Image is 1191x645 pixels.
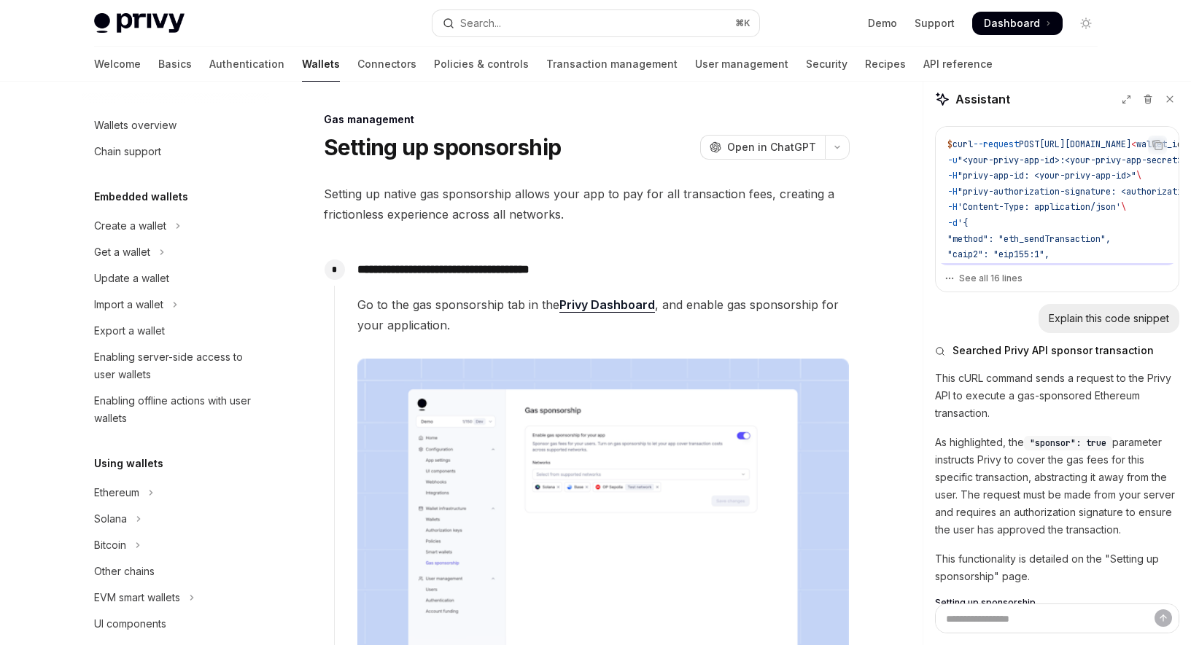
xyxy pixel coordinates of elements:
span: $ [947,138,953,150]
a: API reference [923,47,993,82]
span: \ [1121,201,1126,213]
h5: Embedded wallets [94,188,188,206]
p: This cURL command sends a request to the Privy API to execute a gas-sponsored Ethereum transaction. [935,370,1179,422]
a: Enabling server-side access to user wallets [82,344,269,388]
button: Searched Privy API sponsor transaction [935,343,1179,358]
p: As highlighted, the parameter instructs Privy to cover the gas fees for this specific transaction... [935,434,1179,539]
a: Authentication [209,47,284,82]
a: Security [806,47,847,82]
a: Basics [158,47,192,82]
div: Explain this code snippet [1049,311,1169,326]
span: Searched Privy API sponsor transaction [953,343,1154,358]
button: Toggle Ethereum section [82,480,269,506]
span: Open in ChatGPT [727,140,816,155]
a: Update a wallet [82,265,269,292]
span: 'Content-Type: application/json' [958,201,1121,213]
div: Update a wallet [94,270,169,287]
a: Demo [868,16,897,31]
a: Support [915,16,955,31]
div: Search... [460,15,501,32]
button: Toggle Get a wallet section [82,239,269,265]
p: This functionality is detailed on the "Setting up sponsorship" page. [935,550,1179,585]
span: "sponsor": true [1030,437,1106,449]
span: "sponsor": true [947,265,1024,276]
div: Other chains [94,563,155,580]
span: POST [1019,138,1039,150]
div: Get a wallet [94,243,150,261]
a: User management [695,47,788,82]
button: Open in ChatGPT [700,135,825,160]
span: Setting up sponsorship [935,597,1036,609]
span: < [1131,138,1136,150]
h1: Setting up sponsorship [324,134,562,160]
span: Assistant [955,90,1010,108]
div: EVM smart wallets [94,589,180,606]
span: Dashboard [984,16,1040,31]
div: Import a wallet [94,296,163,313]
button: See all 16 lines [944,268,1170,289]
span: '{ [958,217,968,229]
div: Gas management [324,112,850,127]
span: -d [947,217,958,229]
span: "method": "eth_sendTransaction", [947,233,1111,245]
span: -u [947,155,958,166]
a: Transaction management [546,47,678,82]
h5: Using wallets [94,455,163,472]
img: light logo [94,13,185,34]
a: UI components [82,611,269,637]
div: Enabling offline actions with user wallets [94,392,260,427]
div: Wallets overview [94,117,176,134]
span: d [1177,138,1182,150]
span: Setting up native gas sponsorship allows your app to pay for all transaction fees, creating a fri... [324,184,850,224]
span: Go to the gas sponsorship tab in the , and enable gas sponsorship for your application. [357,294,849,335]
a: Policies & controls [434,47,529,82]
textarea: Ask a question... [935,603,1179,633]
div: Enabling server-side access to user wallets [94,348,260,383]
span: curl [953,138,973,150]
span: ⌘ K [735,17,750,29]
button: Copy the contents from the code block [1148,136,1167,155]
div: Solana [94,510,127,528]
a: Wallets [302,47,340,82]
span: [URL][DOMAIN_NAME] [1039,138,1131,150]
div: Bitcoin [94,536,126,554]
a: Wallets overview [82,112,269,138]
button: Toggle Create a wallet section [82,213,269,239]
a: Recipes [865,47,906,82]
span: "privy-app-id: <your-privy-app-id>" [958,170,1136,181]
span: "caip2": "eip155:1", [947,249,1050,260]
span: -H [947,201,958,213]
button: Toggle Solana section [82,506,269,532]
span: "<your-privy-app-id>:<your-privy-app-secret>" [958,155,1187,166]
div: Export a wallet [94,322,165,340]
a: Privy Dashboard [559,297,655,313]
div: Chain support [94,143,161,160]
span: -H [947,170,958,181]
div: Create a wallet [94,217,166,235]
a: Chain support [82,138,269,165]
a: Setting up sponsorship [935,597,1179,609]
a: Other chains [82,558,269,585]
button: Toggle EVM smart wallets section [82,585,269,611]
div: Ethereum [94,484,139,501]
a: Connectors [357,47,416,82]
button: Send message [1155,609,1172,627]
a: Welcome [94,47,141,82]
span: \ [1136,170,1141,181]
button: Toggle Bitcoin section [82,532,269,558]
span: -H [947,186,958,198]
button: Toggle Import a wallet section [82,292,269,318]
a: Dashboard [972,12,1063,35]
span: wallet_i [1136,138,1177,150]
button: Open search [432,10,759,36]
button: Toggle dark mode [1074,12,1098,35]
span: --request [973,138,1019,150]
a: Export a wallet [82,318,269,344]
div: UI components [94,615,166,633]
a: Enabling offline actions with user wallets [82,388,269,431]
